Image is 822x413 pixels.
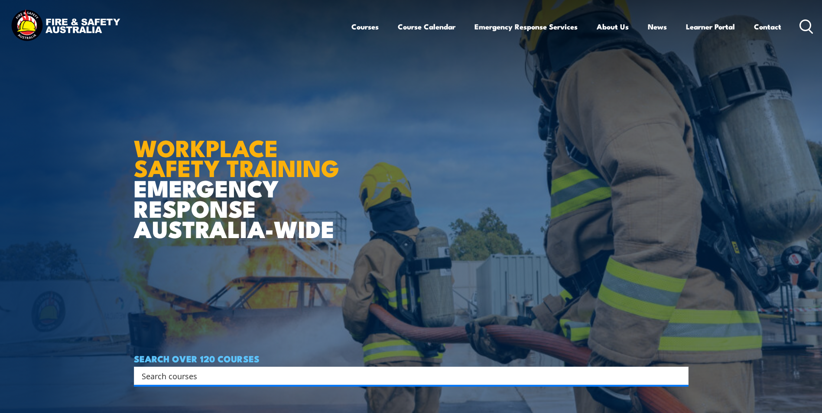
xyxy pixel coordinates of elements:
a: Course Calendar [398,15,455,38]
strong: WORKPLACE SAFETY TRAINING [134,129,339,185]
h4: SEARCH OVER 120 COURSES [134,354,689,363]
a: News [648,15,667,38]
a: Courses [351,15,379,38]
a: Contact [754,15,781,38]
input: Search input [142,369,669,382]
a: Learner Portal [686,15,735,38]
h1: EMERGENCY RESPONSE AUSTRALIA-WIDE [134,116,346,239]
button: Search magnifier button [673,370,686,382]
a: About Us [597,15,629,38]
a: Emergency Response Services [474,15,578,38]
form: Search form [143,370,671,382]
